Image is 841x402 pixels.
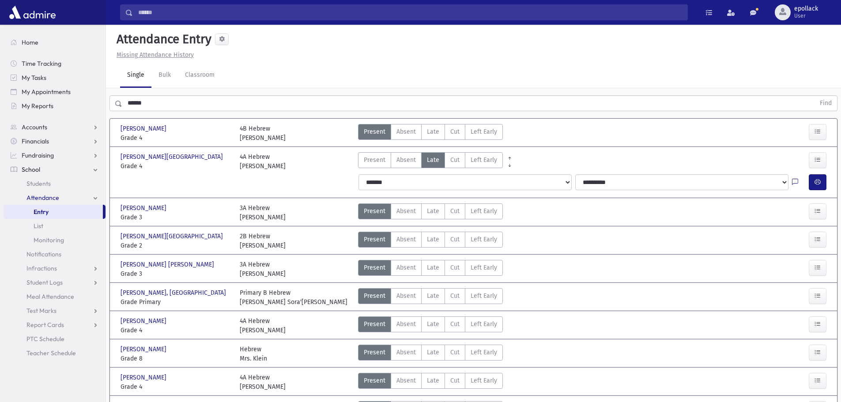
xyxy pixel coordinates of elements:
span: Grade Primary [121,297,231,307]
a: Test Marks [4,304,106,318]
span: Present [364,348,385,357]
span: Absent [396,207,416,216]
span: Present [364,291,385,301]
span: Late [427,127,439,136]
a: Monitoring [4,233,106,247]
span: [PERSON_NAME][GEOGRAPHIC_DATA] [121,152,225,162]
a: Missing Attendance History [113,51,194,59]
div: 4B Hebrew [PERSON_NAME] [240,124,286,143]
span: Student Logs [26,278,63,286]
span: Cut [450,319,460,329]
a: Classroom [178,63,222,88]
span: Present [364,127,385,136]
div: AttTypes [358,345,503,363]
span: Late [427,319,439,329]
span: Absent [396,291,416,301]
span: Left Early [471,127,497,136]
div: 3A Hebrew [PERSON_NAME] [240,260,286,278]
span: Late [427,348,439,357]
span: My Appointments [22,88,71,96]
div: AttTypes [358,373,503,391]
div: Hebrew Mrs. Klein [240,345,267,363]
div: AttTypes [358,232,503,250]
a: Home [4,35,106,49]
span: Late [427,291,439,301]
div: AttTypes [358,316,503,335]
span: Grade 4 [121,382,231,391]
span: Cut [450,235,460,244]
a: Students [4,177,106,191]
span: [PERSON_NAME] [121,124,168,133]
div: 4A Hebrew [PERSON_NAME] [240,152,286,171]
span: Left Early [471,291,497,301]
span: Grade 3 [121,213,231,222]
span: Teacher Schedule [26,349,76,357]
a: My Reports [4,99,106,113]
span: Cut [450,207,460,216]
div: AttTypes [358,260,503,278]
span: [PERSON_NAME] [121,345,168,354]
div: AttTypes [358,288,503,307]
span: Absent [396,319,416,329]
span: Grade 4 [121,326,231,335]
div: 4A Hebrew [PERSON_NAME] [240,316,286,335]
u: Missing Attendance History [117,51,194,59]
span: Grade 3 [121,269,231,278]
div: AttTypes [358,124,503,143]
span: Absent [396,263,416,272]
div: 3A Hebrew [PERSON_NAME] [240,203,286,222]
span: Absent [396,348,416,357]
a: School [4,162,106,177]
span: epollack [794,5,818,12]
a: Notifications [4,247,106,261]
span: Present [364,263,385,272]
a: Bulk [151,63,178,88]
span: Late [427,155,439,165]
a: Attendance [4,191,106,205]
span: Present [364,207,385,216]
a: Fundraising [4,148,106,162]
span: Grade 8 [121,354,231,363]
span: Students [26,180,51,188]
div: Primary B Hebrew [PERSON_NAME] Sora'[PERSON_NAME] [240,288,347,307]
img: AdmirePro [7,4,58,21]
span: [PERSON_NAME][GEOGRAPHIC_DATA] [121,232,225,241]
span: Report Cards [26,321,64,329]
span: Late [427,207,439,216]
span: Fundraising [22,151,54,159]
span: Monitoring [34,236,64,244]
span: Left Early [471,376,497,385]
span: Absent [396,127,416,136]
span: Home [22,38,38,46]
span: My Reports [22,102,53,110]
a: My Tasks [4,71,106,85]
span: Absent [396,155,416,165]
a: Report Cards [4,318,106,332]
button: Find [815,96,837,111]
a: Infractions [4,261,106,275]
span: Left Early [471,319,497,329]
span: [PERSON_NAME], [GEOGRAPHIC_DATA] [121,288,228,297]
span: Left Early [471,263,497,272]
span: Cut [450,155,460,165]
span: Left Early [471,155,497,165]
input: Search [133,4,687,20]
span: Cut [450,376,460,385]
span: User [794,12,818,19]
span: Time Tracking [22,60,61,68]
h5: Attendance Entry [113,32,211,47]
span: Financials [22,137,49,145]
div: AttTypes [358,203,503,222]
a: Financials [4,134,106,148]
span: List [34,222,43,230]
a: Entry [4,205,103,219]
span: Left Early [471,207,497,216]
span: Entry [34,208,49,216]
span: [PERSON_NAME] [121,373,168,382]
span: Grade 4 [121,162,231,171]
span: Grade 4 [121,133,231,143]
span: [PERSON_NAME] [121,316,168,326]
span: PTC Schedule [26,335,64,343]
span: [PERSON_NAME] [PERSON_NAME] [121,260,216,269]
span: Left Early [471,235,497,244]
